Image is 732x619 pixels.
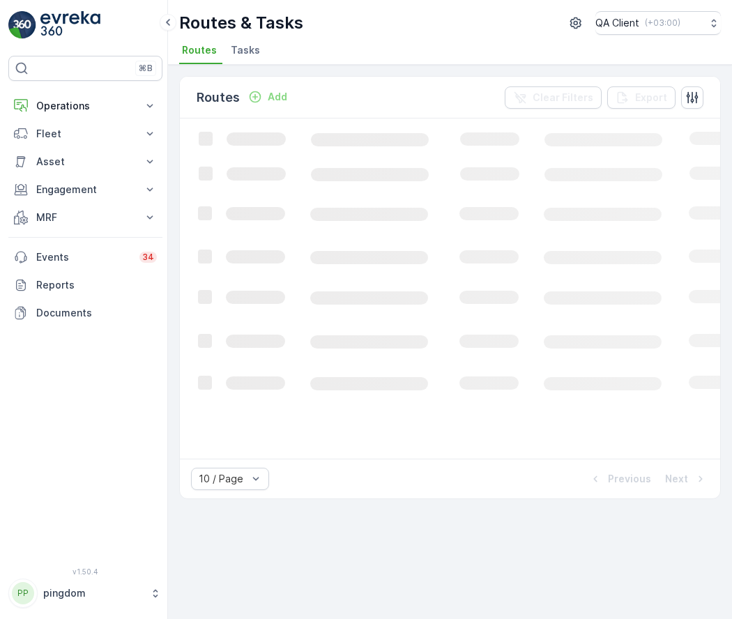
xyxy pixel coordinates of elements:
span: Tasks [231,43,260,57]
button: QA Client(+03:00) [595,11,721,35]
p: Reports [36,278,157,292]
p: Asset [36,155,135,169]
p: Routes & Tasks [179,12,303,34]
a: Reports [8,271,162,299]
p: QA Client [595,16,639,30]
button: Operations [8,92,162,120]
p: ( +03:00 ) [645,17,680,29]
p: Fleet [36,127,135,141]
span: Routes [182,43,217,57]
button: Asset [8,148,162,176]
p: Operations [36,99,135,113]
p: MRF [36,211,135,224]
button: Engagement [8,176,162,204]
p: 34 [142,252,154,263]
div: PP [12,582,34,604]
button: MRF [8,204,162,231]
img: logo_light-DOdMpM7g.png [40,11,100,39]
a: Documents [8,299,162,327]
p: Add [268,90,287,104]
p: Previous [608,472,651,486]
p: Documents [36,306,157,320]
button: Clear Filters [505,86,602,109]
button: Next [664,471,709,487]
span: v 1.50.4 [8,567,162,576]
p: ⌘B [139,63,153,74]
p: Events [36,250,131,264]
button: Fleet [8,120,162,148]
p: pingdom [43,586,143,600]
img: logo [8,11,36,39]
button: Previous [587,471,653,487]
button: Add [243,89,293,105]
button: PPpingdom [8,579,162,608]
p: Routes [197,88,240,107]
button: Export [607,86,676,109]
p: Clear Filters [533,91,593,105]
p: Engagement [36,183,135,197]
p: Export [635,91,667,105]
p: Next [665,472,688,486]
a: Events34 [8,243,162,271]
